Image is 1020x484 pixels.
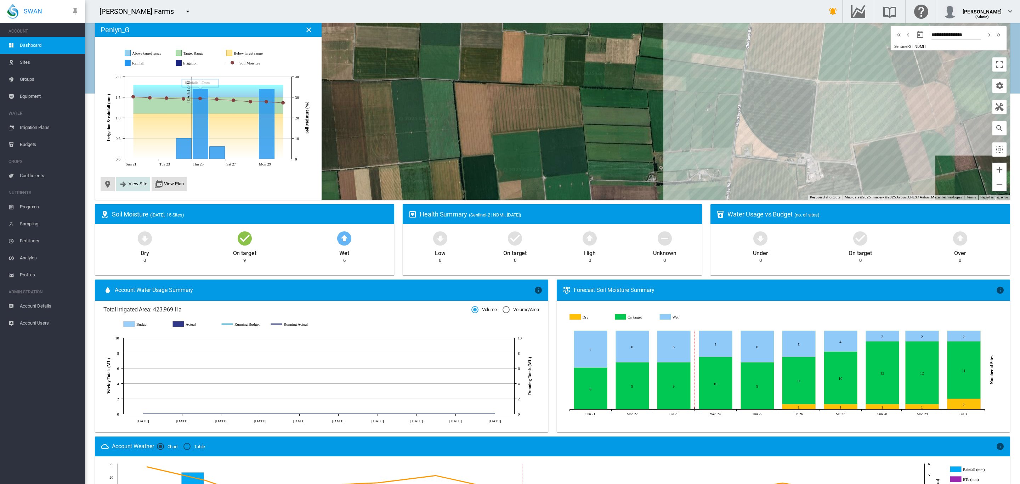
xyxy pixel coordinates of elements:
div: Soil Moisture [112,210,389,219]
tspan: Wed 24 [710,412,721,416]
button: Zoom in [992,163,1007,177]
tspan: 4 [518,382,520,386]
button: Keyboard shortcuts [810,195,840,200]
circle: Soil Moisture Sep 25, 2025 29.308762867711128 [199,97,202,100]
tspan: Mon 29 [917,412,928,416]
tspan: 0 [117,412,119,416]
button: icon-chevron-double-right [994,30,1003,39]
div: 0 [959,257,961,264]
circle: Running Actual 2 Sept 0 [376,412,379,415]
span: (Admin) [975,15,989,19]
tspan: Mon 29 [259,162,271,166]
md-icon: icon-menu-down [183,7,192,16]
tspan: Thu 25 [193,162,204,166]
button: Zoom out [992,177,1007,191]
span: Groups [20,71,79,88]
g: Rainfall Sep 29, 2025 1.7 [259,89,274,159]
g: Dry [570,314,610,321]
div: 9 [243,257,246,264]
button: icon-chevron-double-left [894,30,903,39]
circle: Soil Moisture Sep 26, 2025 28.96186953437779 [215,98,218,101]
div: On target [233,247,256,257]
md-icon: icon-arrow-up-bold-circle [336,230,353,247]
div: Unknown [653,247,676,257]
span: Account Users [20,315,79,332]
tspan: 10 [295,136,299,141]
span: CROPS [8,156,79,167]
circle: Soil Moisture Sep 21, 2025 30.24863220104445 [132,95,135,98]
div: 0 [759,257,762,264]
tspan: Sun 21 [585,412,595,416]
tspan: Tue 23 [669,412,678,416]
button: icon-select-all [992,142,1007,157]
tspan: 1.5 [116,95,121,100]
md-icon: icon-cog [995,81,1004,90]
circle: Soil Moisture Sep 22, 2025 29.701096201044457 [148,96,151,99]
circle: Running Actual 9 Sept 0 [415,412,418,415]
h2: Penlyn_G [101,26,130,34]
g: On target Sep 30, 2025 11 [947,341,980,399]
span: Map data ©2025 Imagery ©2025 Airbus, CNES / Airbus, Maxar Technologies [845,195,962,199]
md-icon: icon-cup-water [716,210,725,219]
a: Terms [966,195,976,199]
span: ADMINISTRATION [8,286,79,298]
g: Wet Sep 30, 2025 2 [947,331,980,342]
div: On target [503,247,527,257]
tspan: [DATE] 23:11 [186,81,190,103]
span: SWAN [24,7,42,16]
g: Dry Sep 26, 2025 1 [782,404,815,410]
span: Coefficients [20,167,79,184]
tspan: [DATE] [137,419,149,423]
tspan: 6 [117,366,119,371]
g: Wet [661,314,701,321]
div: 0 [663,257,666,264]
g: Wet Sep 22, 2025 6 [616,331,649,362]
tspan: 2.0 [116,75,121,79]
tspan: [DATE] [254,419,266,423]
g: Running Actual [271,321,313,327]
button: md-calendar [913,28,927,42]
md-icon: Go to the Data Hub [850,7,867,16]
g: Rainfall (mm) [950,466,997,473]
md-radio-button: Table [183,443,205,450]
tspan: 0 [295,157,297,161]
md-icon: icon-calendar-multiple [154,180,163,188]
div: Health Summary [420,210,696,219]
tspan: 2 [117,397,119,401]
circle: Running Actual 23 Sept 0 [493,412,496,415]
md-icon: icon-information [996,442,1004,451]
tspan: [DATE] [372,419,384,423]
tspan: 10 [518,336,522,340]
g: Running Budget [221,321,263,327]
span: (no. of sites) [794,212,820,218]
md-icon: Search the knowledge base [881,7,898,16]
span: Fertilisers [20,232,79,249]
span: Irrigation Plans [20,119,79,136]
tspan: 1.0 [116,116,121,120]
span: ACCOUNT [8,26,79,37]
g: Dry Sep 29, 2025 1 [905,404,939,410]
circle: Temp Max (°C) Sep 18, 2025 18.8 [203,479,206,482]
md-icon: icon-checkbox-marked-circle [852,230,869,247]
circle: Running Actual 5 Aug 0 [220,412,222,415]
md-icon: icon-chevron-down [1006,7,1014,16]
span: Profiles [20,266,79,283]
tspan: [DATE] [332,419,345,423]
circle: Soil Moisture Sep 30, 2025 27.267258867711124 [282,101,284,104]
button: icon-bell-ring [826,4,840,18]
g: ETo (mm) [950,476,997,483]
g: On target Sep 24, 2025 10 [699,357,732,410]
tspan: [DATE] [489,419,501,423]
tspan: 5 [928,473,930,477]
tspan: 8 [518,351,520,355]
md-icon: icon-magnify [995,124,1004,133]
button: icon-map-marker [103,180,112,188]
tspan: 20 [295,116,299,120]
md-icon: icon-checkbox-marked-circle [236,230,253,247]
g: Rainfall Sep 24, 2025 0.5 [176,139,191,159]
span: | [925,44,926,49]
tspan: [DATE] [176,419,188,423]
span: WATER [8,108,79,119]
button: icon-menu-down [181,4,195,18]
